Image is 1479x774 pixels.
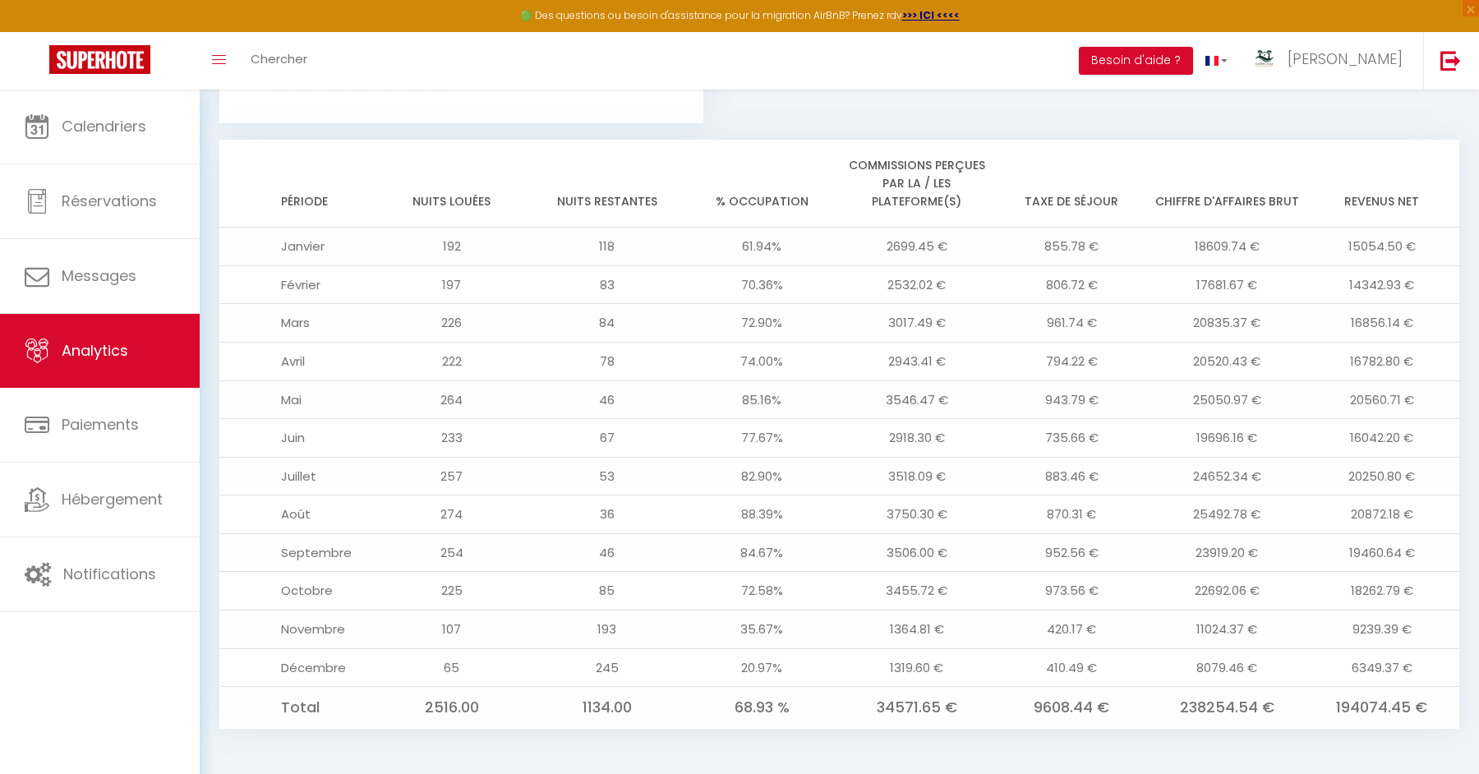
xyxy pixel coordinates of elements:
td: Décembre [219,648,375,687]
td: 2699.45 € [840,228,995,266]
th: Revenus net [1304,140,1459,228]
td: Février [219,265,375,304]
span: Notifications [63,564,156,584]
span: Chercher [251,50,307,67]
td: 25492.78 € [1150,495,1305,534]
span: Analytics [62,340,128,361]
td: 194074.45 € [1304,687,1459,729]
td: 14342.93 € [1304,265,1459,304]
td: 2532.02 € [840,265,995,304]
td: 84 [529,304,684,343]
td: 3017.49 € [840,304,995,343]
th: Nuits restantes [529,140,684,228]
td: 2943.41 € [840,343,995,381]
td: Août [219,495,375,534]
td: 34571.65 € [840,687,995,729]
td: 16042.20 € [1304,419,1459,458]
td: 61.94% [684,228,840,266]
td: Octobre [219,572,375,610]
td: 3518.09 € [840,457,995,495]
td: Total [219,687,375,729]
td: 88.39% [684,495,840,534]
td: Mai [219,380,375,419]
td: 46 [529,533,684,572]
td: 3546.47 € [840,380,995,419]
td: Novembre [219,610,375,648]
td: Janvier [219,228,375,266]
td: 78 [529,343,684,381]
td: 15054.50 € [1304,228,1459,266]
td: 952.56 € [994,533,1150,572]
td: 35.67% [684,610,840,648]
td: 16856.14 € [1304,304,1459,343]
td: 9239.39 € [1304,610,1459,648]
td: 943.79 € [994,380,1150,419]
td: Septembre [219,533,375,572]
td: Juillet [219,457,375,495]
td: 16782.80 € [1304,343,1459,381]
td: 8079.46 € [1150,648,1305,687]
td: 19696.16 € [1150,419,1305,458]
td: 85.16% [684,380,840,419]
td: 1134.00 [529,687,684,729]
td: 68.93 % [684,687,840,729]
button: Besoin d'aide ? [1079,47,1193,75]
a: ... [PERSON_NAME] [1240,32,1423,90]
td: 22692.06 € [1150,572,1305,610]
td: 264 [375,380,530,419]
td: 420.17 € [994,610,1150,648]
th: % Occupation [684,140,840,228]
td: 11024.37 € [1150,610,1305,648]
td: 20250.80 € [1304,457,1459,495]
span: Réservations [62,191,157,211]
td: 18262.79 € [1304,572,1459,610]
td: 226 [375,304,530,343]
td: 2918.30 € [840,419,995,458]
td: 410.49 € [994,648,1150,687]
td: 3506.00 € [840,533,995,572]
a: Chercher [238,32,320,90]
td: 20520.43 € [1150,343,1305,381]
td: 17681.67 € [1150,265,1305,304]
td: 233 [375,419,530,458]
td: 2516.00 [375,687,530,729]
td: 870.31 € [994,495,1150,534]
td: 20835.37 € [1150,304,1305,343]
img: ... [1252,47,1277,71]
th: Période [219,140,375,228]
td: Mars [219,304,375,343]
td: 1364.81 € [840,610,995,648]
a: >>> ICI <<<< [902,8,960,22]
td: 82.90% [684,457,840,495]
td: Avril [219,343,375,381]
td: 961.74 € [994,304,1150,343]
td: 74.00% [684,343,840,381]
span: Paiements [62,414,139,435]
td: 1319.60 € [840,648,995,687]
td: 67 [529,419,684,458]
img: logout [1440,50,1461,71]
td: 72.58% [684,572,840,610]
td: 19460.64 € [1304,533,1459,572]
td: 197 [375,265,530,304]
span: Hébergement [62,489,163,509]
td: 257 [375,457,530,495]
th: Nuits louées [375,140,530,228]
td: Juin [219,419,375,458]
td: 72.90% [684,304,840,343]
span: [PERSON_NAME] [1288,48,1403,69]
td: 193 [529,610,684,648]
td: 274 [375,495,530,534]
th: Chiffre d'affaires brut [1150,140,1305,228]
td: 24652.34 € [1150,457,1305,495]
td: 83 [529,265,684,304]
td: 238254.54 € [1150,687,1305,729]
td: 855.78 € [994,228,1150,266]
td: 18609.74 € [1150,228,1305,266]
td: 794.22 € [994,343,1150,381]
td: 973.56 € [994,572,1150,610]
td: 735.66 € [994,419,1150,458]
td: 70.36% [684,265,840,304]
td: 3455.72 € [840,572,995,610]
